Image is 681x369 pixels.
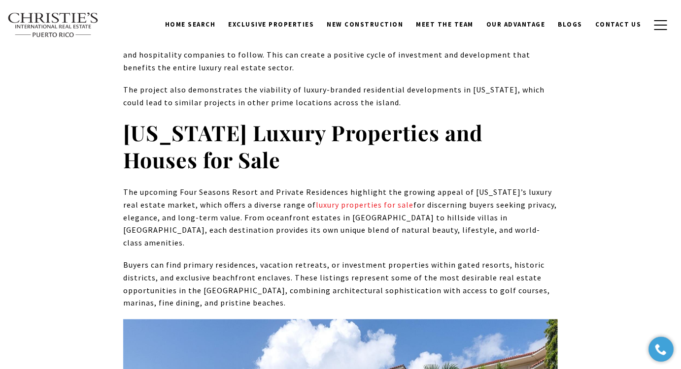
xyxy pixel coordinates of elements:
[229,20,314,29] span: Exclusive Properties
[589,15,648,34] a: Contact Us
[486,20,545,29] span: Our Advantage
[7,12,99,38] img: Christie's International Real Estate text transparent background
[321,15,410,34] a: New Construction
[327,20,404,29] span: New Construction
[648,11,674,39] button: button
[552,15,589,34] a: Blogs
[558,20,583,29] span: Blogs
[123,186,558,249] p: The upcoming Four Seasons Resort and Private Residences highlight the growing appeal of [US_STATE...
[123,84,558,109] p: The project also demonstrates the viability of luxury-branded residential developments in [US_STA...
[480,15,552,34] a: Our Advantage
[159,15,222,34] a: Home Search
[316,200,413,210] a: luxury properties for sale - open in a new tab
[222,15,321,34] a: Exclusive Properties
[123,118,483,174] strong: [US_STATE] Luxury Properties and Houses for Sale
[410,15,480,34] a: Meet the Team
[123,259,558,309] p: Buyers can find primary residences, vacation retreats, or investment properties within gated reso...
[595,20,642,29] span: Contact Us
